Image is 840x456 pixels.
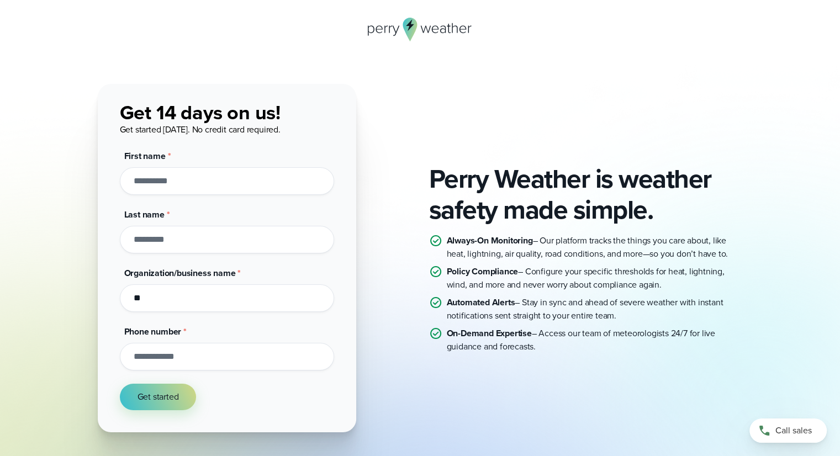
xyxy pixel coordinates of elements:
[447,327,743,353] p: – Access our team of meteorologists 24/7 for live guidance and forecasts.
[120,384,197,410] button: Get started
[447,234,533,247] strong: Always-On Monitoring
[447,296,743,322] p: – Stay in sync and ahead of severe weather with instant notifications sent straight to your entir...
[138,390,179,404] span: Get started
[120,123,281,136] span: Get started [DATE]. No credit card required.
[429,163,743,225] h2: Perry Weather is weather safety made simple.
[124,208,165,221] span: Last name
[447,234,743,261] p: – Our platform tracks the things you care about, like heat, lightning, air quality, road conditio...
[447,265,519,278] strong: Policy Compliance
[120,98,281,127] span: Get 14 days on us!
[447,265,743,291] p: – Configure your specific thresholds for heat, lightning, wind, and more and never worry about co...
[749,418,827,443] a: Call sales
[124,150,166,162] span: First name
[447,296,515,309] strong: Automated Alerts
[775,424,812,437] span: Call sales
[124,325,182,338] span: Phone number
[447,327,532,340] strong: On-Demand Expertise
[124,267,236,279] span: Organization/business name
